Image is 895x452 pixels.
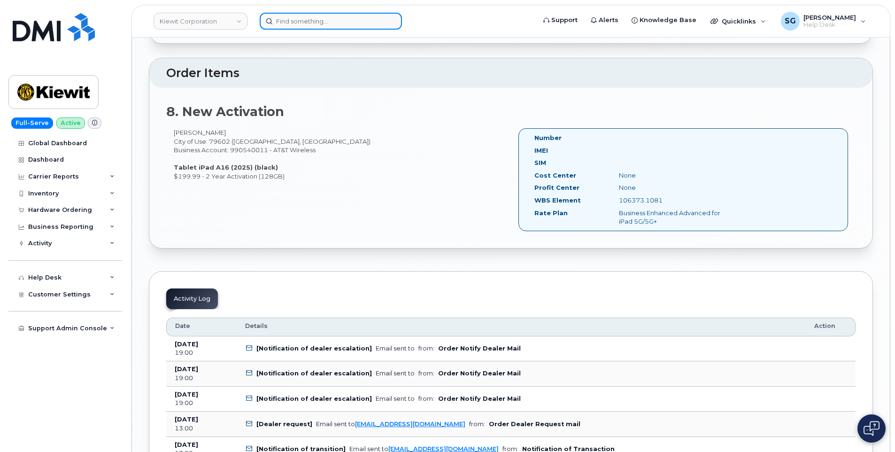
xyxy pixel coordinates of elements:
label: Number [534,133,562,142]
input: Find something... [260,13,402,30]
a: [EMAIL_ADDRESS][DOMAIN_NAME] [355,421,465,428]
b: Order Notify Dealer Mail [438,370,521,377]
span: Alerts [599,16,618,25]
b: [DATE] [175,366,198,373]
span: [PERSON_NAME] [803,14,856,21]
strong: 8. New Activation [166,104,284,119]
span: from: [418,345,434,352]
span: Quicklinks [722,17,756,25]
span: Date [175,322,190,330]
div: Email sent to [316,421,465,428]
span: Support [551,16,578,25]
div: 106373.1081 [612,196,730,205]
div: 19:00 [175,399,228,407]
label: SIM [534,158,546,167]
a: Kiewit Corporation [154,13,247,30]
b: [Notification of dealer escalation] [256,345,372,352]
span: from: [469,421,485,428]
b: Order Notify Dealer Mail [438,395,521,402]
div: Email sent to [376,345,415,352]
div: Business Enhanced Advanced for iPad 5G/5G+ [612,209,730,226]
label: Rate Plan [534,209,568,218]
a: Alerts [584,11,625,30]
div: [PERSON_NAME] City of Use: 79602 ([GEOGRAPHIC_DATA], [GEOGRAPHIC_DATA]) Business Account: 9905400... [166,128,511,180]
b: [Notification of dealer escalation] [256,395,372,402]
a: Support [537,11,584,30]
div: Samaria Gomez [774,12,872,31]
b: [Notification of dealer escalation] [256,370,372,377]
div: None [612,183,730,192]
b: Order Notify Dealer Mail [438,345,521,352]
b: [DATE] [175,341,198,348]
div: Email sent to [376,370,415,377]
div: Email sent to [376,395,415,402]
th: Action [806,318,856,336]
span: Details [245,322,268,330]
div: 19:00 [175,349,228,357]
div: 13:00 [175,424,228,433]
label: IMEI [534,146,548,155]
label: WBS Element [534,196,581,205]
b: [DATE] [175,441,198,448]
h2: Order Items [166,67,856,80]
b: [DATE] [175,416,198,423]
a: Knowledge Base [625,11,703,30]
b: [Dealer request] [256,421,312,428]
label: Cost Center [534,171,576,180]
strong: Tablet iPad A16 (2025) (black) [174,164,278,171]
label: Profit Center [534,183,579,192]
b: [DATE] [175,391,198,398]
span: from: [418,370,434,377]
b: Order Dealer Request mail [489,421,580,428]
div: None [612,171,730,180]
span: from: [418,395,434,402]
span: Knowledge Base [640,16,696,25]
span: SG [785,16,796,27]
div: Quicklinks [704,12,772,31]
img: Open chat [864,421,880,436]
span: Help Desk [803,21,856,29]
div: 19:00 [175,374,228,382]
